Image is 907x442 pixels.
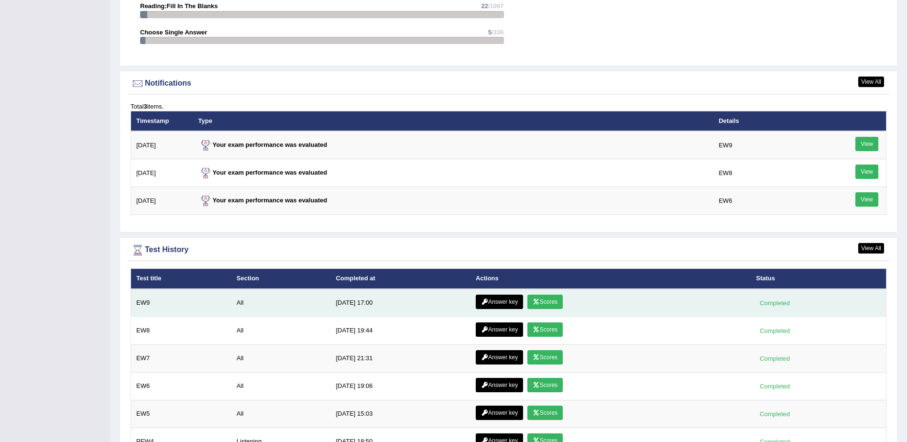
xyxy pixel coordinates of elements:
td: [DATE] 19:06 [330,372,470,400]
div: Completed [756,298,793,308]
td: All [231,344,331,372]
div: Completed [756,354,793,364]
a: Answer key [476,378,523,392]
th: Details [713,111,829,131]
span: 5 [488,29,492,36]
th: Section [231,269,331,289]
a: Scores [527,378,563,392]
div: Completed [756,409,793,419]
a: Scores [527,350,563,365]
td: All [231,289,331,317]
td: EW7 [131,344,231,372]
th: Type [193,111,714,131]
a: Answer key [476,295,523,309]
span: 22 [481,2,488,10]
th: Timestamp [131,111,193,131]
td: [DATE] 19:44 [330,317,470,344]
td: EW9 [713,131,829,159]
strong: Your exam performance was evaluated [198,169,328,176]
a: Scores [527,406,563,420]
div: Completed [756,326,793,336]
th: Completed at [330,269,470,289]
td: [DATE] 21:31 [330,344,470,372]
div: Test History [131,243,886,257]
strong: Your exam performance was evaluated [198,141,328,148]
th: Actions [470,269,751,289]
td: EW6 [131,372,231,400]
a: Answer key [476,322,523,337]
td: [DATE] 15:03 [330,400,470,428]
td: EW8 [713,159,829,187]
a: View [855,137,878,151]
td: [DATE] [131,131,193,159]
td: All [231,372,331,400]
a: Answer key [476,406,523,420]
td: All [231,400,331,428]
div: Total items. [131,102,886,111]
td: All [231,317,331,344]
a: View All [858,243,884,254]
td: [DATE] [131,159,193,187]
a: View All [858,77,884,87]
strong: Choose Single Answer [140,29,207,36]
a: Scores [527,295,563,309]
div: Notifications [131,77,886,91]
td: EW6 [713,187,829,215]
a: View [855,165,878,179]
td: [DATE] 17:00 [330,289,470,317]
a: View [855,192,878,207]
span: /1097 [488,2,504,10]
a: Answer key [476,350,523,365]
th: Status [751,269,886,289]
th: Test title [131,269,231,289]
span: /336 [492,29,503,36]
strong: Your exam performance was evaluated [198,197,328,204]
strong: Reading:Fill In The Blanks [140,2,218,10]
b: 3 [143,103,147,110]
td: [DATE] [131,187,193,215]
td: EW8 [131,317,231,344]
a: Scores [527,322,563,337]
td: EW5 [131,400,231,428]
td: EW9 [131,289,231,317]
div: Completed [756,381,793,391]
